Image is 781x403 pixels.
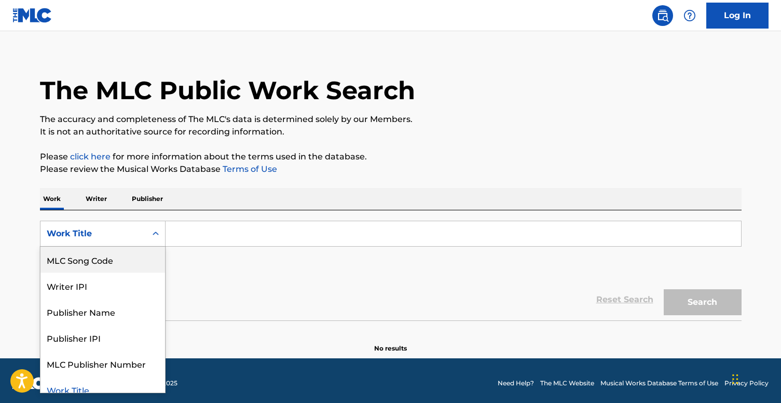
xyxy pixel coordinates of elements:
p: Publisher [129,188,166,210]
a: Musical Works Database Terms of Use [600,379,718,388]
a: click here [70,152,111,162]
a: Need Help? [498,379,534,388]
p: It is not an authoritative source for recording information. [40,126,742,138]
div: Publisher IPI [40,325,165,351]
img: help [683,9,696,22]
div: Writer IPI [40,273,165,299]
p: Work [40,188,64,210]
a: Privacy Policy [724,379,769,388]
a: Public Search [652,5,673,26]
p: Please for more information about the terms used in the database. [40,151,742,163]
p: No results [374,331,407,353]
a: Log In [706,3,769,29]
img: MLC Logo [12,8,52,23]
div: Drag [732,364,738,395]
div: Help [679,5,700,26]
p: The accuracy and completeness of The MLC's data is determined solely by our Members. [40,113,742,126]
p: Please review the Musical Works Database [40,163,742,176]
div: MLC Song Code [40,247,165,273]
iframe: Chat Widget [729,353,781,403]
h1: The MLC Public Work Search [40,75,415,106]
div: Publisher Name [40,299,165,325]
form: Search Form [40,221,742,320]
div: MLC Publisher Number [40,351,165,377]
img: search [656,9,669,22]
a: The MLC Website [540,379,594,388]
p: Writer [83,188,110,210]
div: Work Title [40,377,165,402]
div: Work Title [47,227,140,240]
a: Terms of Use [221,164,277,174]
